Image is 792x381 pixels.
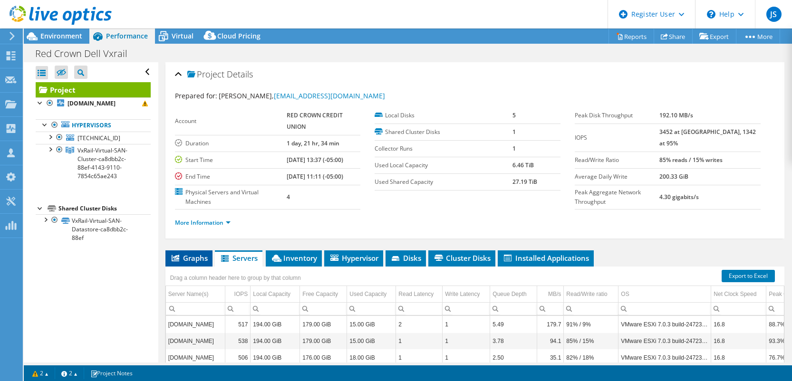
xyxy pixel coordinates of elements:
a: 2 [55,367,84,379]
td: Column Queue Depth, Value 2.50 [490,349,537,366]
td: Queue Depth Column [490,286,537,303]
td: Column MB/s, Value 179.7 [537,316,564,333]
label: Peak Aggregate Network Throughput [575,188,659,207]
td: Column MB/s, Value 94.1 [537,333,564,349]
label: Account [175,116,287,126]
div: Read Latency [398,288,434,300]
label: Local Disks [375,111,512,120]
td: Column Local Capacity, Value 194.00 GiB [251,333,300,349]
td: Local Capacity Column [251,286,300,303]
div: Drag a column header here to group by that column [168,271,303,285]
b: 4.30 gigabits/s [659,193,699,201]
span: Inventory [270,253,317,263]
td: Free Capacity Column [300,286,347,303]
td: Column Used Capacity, Value 18.00 GiB [347,349,396,366]
td: Column MB/s, Value 35.1 [537,349,564,366]
a: More [736,29,780,44]
td: Column Write Latency, Value 1 [443,333,490,349]
div: MB/s [548,288,561,300]
td: MB/s Column [537,286,564,303]
span: Performance [106,31,148,40]
label: Average Daily Write [575,172,659,181]
div: IOPS [234,288,248,300]
td: Column Net Clock Speed, Value 16.8 [711,316,766,333]
b: 6.46 TiB [512,161,534,169]
a: VxRail-Virtual-SAN-Cluster-ca8dbb2c-88ef-4143-9110-7854c65ae243 [36,144,151,182]
b: 5 [512,111,516,119]
a: Project [36,82,151,97]
span: Servers [220,253,258,263]
div: Write Latency [445,288,480,300]
td: Column Free Capacity, Value 176.00 GiB [300,349,347,366]
b: 4 [287,193,290,201]
a: Share [654,29,693,44]
a: VxRail-Virtual-SAN-Datastore-ca8dbb2c-88ef [36,214,151,244]
label: Prepared for: [175,91,217,100]
div: Free Capacity [302,288,338,300]
td: Column Queue Depth, Value 5.49 [490,316,537,333]
label: End Time [175,172,287,181]
td: Column Read/Write ratio, Value 82% / 18% [564,349,618,366]
td: Column Read/Write ratio, Filter cell [564,302,618,315]
a: More Information [175,219,231,227]
span: Virtual [172,31,193,40]
span: Graphs [170,253,208,263]
td: Column Free Capacity, Value 179.00 GiB [300,316,347,333]
span: Details [227,68,253,80]
td: Column Local Capacity, Filter cell [251,302,300,315]
td: Column Read Latency, Filter cell [396,302,443,315]
td: Column Used Capacity, Value 15.00 GiB [347,333,396,349]
b: 85% reads / 15% writes [659,156,723,164]
div: Shared Cluster Disks [58,203,151,214]
td: Column OS, Value VMware ESXi 7.0.3 build-24723872 [618,333,711,349]
td: Column Net Clock Speed, Value 16.8 [711,349,766,366]
b: 3452 at [GEOGRAPHIC_DATA], 1342 at 95% [659,128,756,147]
label: Shared Cluster Disks [375,127,512,137]
span: Installed Applications [502,253,589,263]
b: 200.33 GiB [659,172,688,181]
label: Collector Runs [375,144,512,153]
td: Column Read Latency, Value 2 [396,316,443,333]
label: Duration [175,139,287,148]
td: Read/Write ratio Column [564,286,618,303]
a: Reports [608,29,654,44]
td: Column IOPS, Value 517 [225,316,251,333]
a: [EMAIL_ADDRESS][DOMAIN_NAME] [274,91,385,100]
div: OS [621,288,629,300]
span: Environment [40,31,82,40]
b: RED CROWN CREDIT UNION [287,111,343,131]
div: Used Capacity [349,288,386,300]
td: Column Used Capacity, Value 15.00 GiB [347,316,396,333]
label: Start Time [175,155,287,165]
td: Column Free Capacity, Value 179.00 GiB [300,333,347,349]
span: [PERSON_NAME], [219,91,385,100]
td: Used Capacity Column [347,286,396,303]
div: Local Capacity [253,288,290,300]
a: Hypervisors [36,119,151,132]
label: Used Local Capacity [375,161,512,170]
b: 192.10 MB/s [659,111,693,119]
td: Column IOPS, Filter cell [225,302,251,315]
label: Read/Write Ratio [575,155,659,165]
a: Export to Excel [722,270,775,282]
td: OS Column [618,286,711,303]
td: Column IOPS, Value 506 [225,349,251,366]
td: Column Server Name(s), Value vxhost3.redcrown.org [166,333,225,349]
label: Peak Disk Throughput [575,111,659,120]
label: Used Shared Capacity [375,177,512,187]
td: Column Queue Depth, Value 3.78 [490,333,537,349]
b: [DATE] 11:11 (-05:00) [287,172,343,181]
td: Column Write Latency, Value 1 [443,349,490,366]
td: Column OS, Filter cell [618,302,711,315]
td: Column Write Latency, Filter cell [443,302,490,315]
span: Disks [390,253,421,263]
td: Column Server Name(s), Filter cell [166,302,225,315]
a: [TECHNICAL_ID] [36,132,151,144]
label: IOPS [575,133,659,143]
a: Export [692,29,736,44]
td: Column OS, Value VMware ESXi 7.0.3 build-24723872 [618,349,711,366]
div: Net Clock Speed [714,288,756,300]
span: Hypervisor [329,253,378,263]
td: Server Name(s) Column [166,286,225,303]
td: Column Queue Depth, Filter cell [490,302,537,315]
